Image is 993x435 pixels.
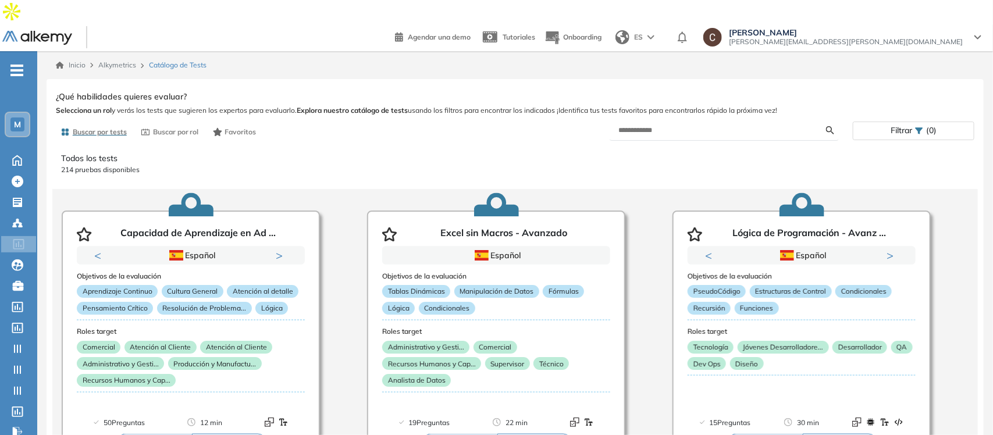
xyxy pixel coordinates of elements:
[382,272,610,280] h3: Objetivos de la evaluación
[77,327,305,336] h3: Roles target
[423,249,570,262] div: Español
[732,227,886,241] p: Lógica de Programación - Avanz ...
[543,285,584,298] p: Fórmulas
[738,341,829,354] p: Jóvenes Desarrolladore...
[780,250,794,261] img: ESP
[835,285,892,298] p: Condicionales
[503,33,535,41] span: Tutoriales
[688,285,746,298] p: PseudoCódigo
[563,33,602,41] span: Onboarding
[382,327,610,336] h3: Roles target
[77,302,153,315] p: Pensamiento Crítico
[56,122,131,142] button: Buscar por tests
[866,418,875,427] img: Format test logo
[729,37,963,47] span: [PERSON_NAME][EMAIL_ADDRESS][PERSON_NAME][DOMAIN_NAME]
[208,122,261,142] button: Favoritos
[255,302,288,315] p: Lógica
[852,418,862,427] img: Format test logo
[265,418,274,427] img: Format test logo
[485,357,530,370] p: Supervisor
[926,122,937,139] span: (0)
[73,127,127,137] span: Buscar por tests
[124,341,197,354] p: Atención al Cliente
[382,302,415,315] p: Lógica
[382,285,450,298] p: Tablas Dinámicas
[225,127,256,137] span: Favoritos
[200,417,222,429] span: 12 min
[56,91,187,103] span: ¿Qué habilidades quieres evaluar?
[77,357,164,370] p: Administrativo y Gesti...
[544,25,602,50] button: Onboarding
[688,357,726,370] p: Dev Ops
[880,418,889,427] img: Format test logo
[735,302,779,315] p: Funciones
[94,249,106,261] button: Previous
[382,374,451,387] p: Analista de Datos
[118,249,264,262] div: Español
[77,341,120,354] p: Comercial
[162,285,223,298] p: Cultura General
[440,227,567,241] p: Excel sin Macros - Avanzado
[169,250,183,261] img: ESP
[195,265,205,266] button: 2
[584,418,593,427] img: Format test logo
[153,127,199,137] span: Buscar por rol
[647,35,654,40] img: arrow
[454,285,539,298] p: Manipulación de Datos
[56,60,86,70] a: Inicio
[474,341,517,354] p: Comercial
[688,302,731,315] p: Recursión
[887,249,898,261] button: Next
[891,122,912,139] span: Filtrar
[61,165,969,175] p: 214 pruebas disponibles
[729,28,963,37] span: [PERSON_NAME]
[157,302,252,315] p: Resolución de Problema...
[77,374,176,387] p: Recursos Humanos y Cap...
[98,60,136,69] span: Alkymetrics
[832,341,887,354] p: Desarrollador
[710,417,751,429] span: 15 Preguntas
[533,357,569,370] p: Técnico
[570,418,579,427] img: Format test logo
[806,265,816,266] button: 2
[279,418,288,427] img: Format test logo
[705,249,717,261] button: Previous
[475,250,489,261] img: ESP
[615,30,629,44] img: world
[56,106,112,115] b: Selecciona un rol
[688,327,916,336] h3: Roles target
[2,31,72,45] img: Logo
[750,285,832,298] p: Estructuras de Control
[168,357,262,370] p: Producción y Manufactu...
[395,29,471,43] a: Agendar una demo
[408,33,471,41] span: Agendar una demo
[730,357,764,370] p: Diseño
[634,32,643,42] span: ES
[797,417,819,429] span: 30 min
[382,357,481,370] p: Recursos Humanos y Cap...
[200,341,272,354] p: Atención al Cliente
[77,272,305,280] h3: Objetivos de la evaluación
[136,122,204,142] button: Buscar por rol
[891,341,913,354] p: QA
[382,341,469,354] p: Administrativo y Gesti...
[688,341,734,354] p: Tecnología
[788,265,802,266] button: 1
[14,120,21,129] span: M
[480,22,535,52] a: Tutoriales
[276,249,287,261] button: Next
[297,106,408,115] b: Explora nuestro catálogo de tests
[729,249,875,262] div: Español
[104,417,145,429] span: 50 Preguntas
[894,418,903,427] img: Format test logo
[177,265,191,266] button: 1
[61,152,969,165] p: Todos los tests
[77,285,158,298] p: Aprendizaje Continuo
[688,272,916,280] h3: Objetivos de la evaluación
[419,302,475,315] p: Condicionales
[10,69,23,72] i: -
[409,417,450,429] span: 19 Preguntas
[121,227,276,241] p: Capacidad de Aprendizaje en Ad ...
[149,60,207,70] span: Catálogo de Tests
[227,285,298,298] p: Atención al detalle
